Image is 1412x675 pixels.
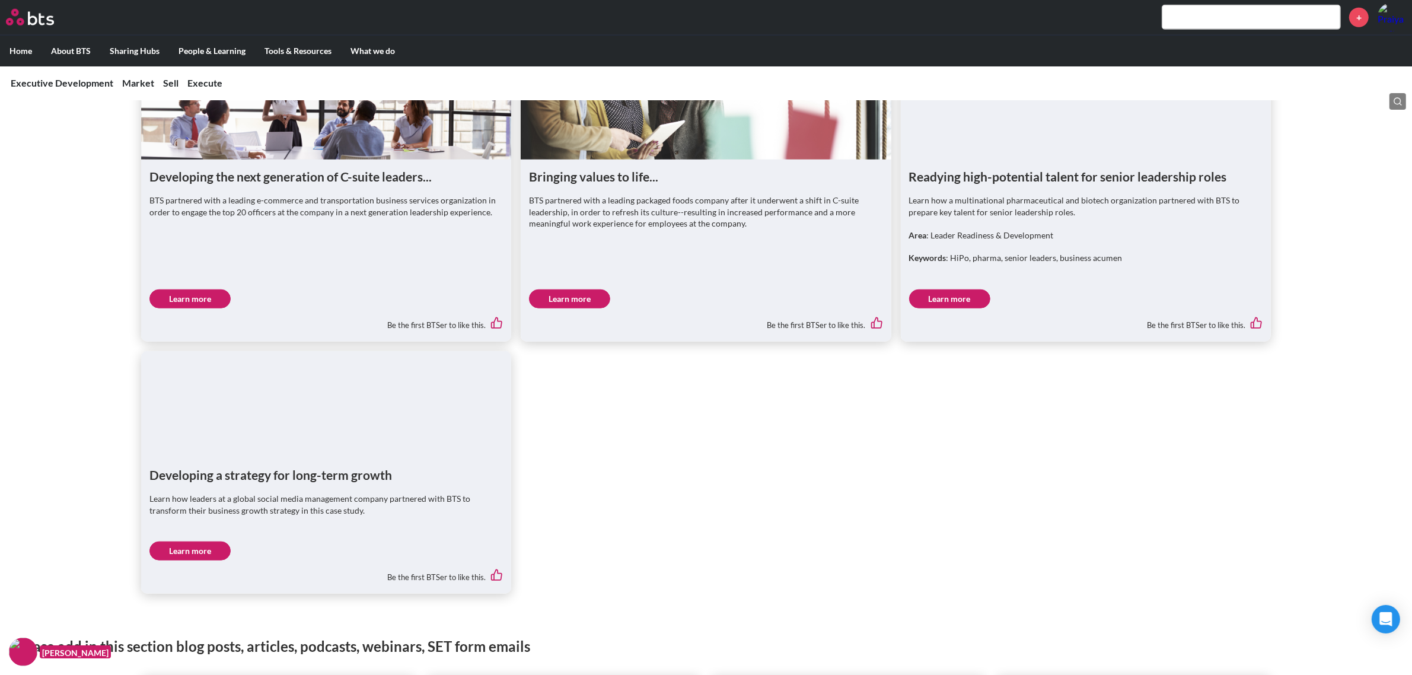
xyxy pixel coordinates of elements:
[909,308,1263,333] div: Be the first BTSer to like this.
[909,253,946,263] strong: Keywords
[909,289,990,308] a: Learn more
[909,168,1263,185] h1: Readying high-potential talent for senior leadership roles
[100,36,169,66] label: Sharing Hubs
[187,77,222,88] a: Execute
[1349,8,1369,27] a: +
[1378,3,1406,31] img: Praiya Thawornwattanaphol
[909,230,1263,241] p: : Leader Readiness & Development
[6,9,54,26] img: BTS Logo
[149,195,503,218] p: BTS partnered with a leading e-commerce and transportation business services organization in orde...
[909,230,927,240] strong: Area
[6,9,76,26] a: Go home
[529,308,882,333] div: Be the first BTSer to like this.
[529,168,882,185] h1: Bringing values to life...
[9,638,37,666] img: F
[149,466,503,483] h1: Developing a strategy for long-term growth
[149,561,503,585] div: Be the first BTSer to like this.
[1378,3,1406,31] a: Profile
[149,542,231,561] a: Learn more
[529,289,610,308] a: Learn more
[149,168,503,185] h1: Developing the next generation of C-suite leaders...
[149,289,231,308] a: Learn more
[909,195,1263,218] p: Learn how a multinational pharmaceutical and biotech organization partnered with BTS to prepare k...
[11,77,113,88] a: Executive Development
[163,77,179,88] a: Sell
[42,36,100,66] label: About BTS
[149,308,503,333] div: Be the first BTSer to like this.
[341,36,404,66] label: What we do
[149,493,503,516] p: Learn how leaders at a global social media management company partnered with BTS to transform the...
[122,77,154,88] a: Market
[529,195,882,230] p: BTS partnered with a leading packaged foods company after it underwent a shift in C-suite leaders...
[255,36,341,66] label: Tools & Resources
[1372,605,1400,633] div: Open Intercom Messenger
[40,645,111,659] figcaption: [PERSON_NAME]
[169,36,255,66] label: People & Learning
[909,252,1263,264] p: : HiPo, pharma, senior leaders, business acumen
